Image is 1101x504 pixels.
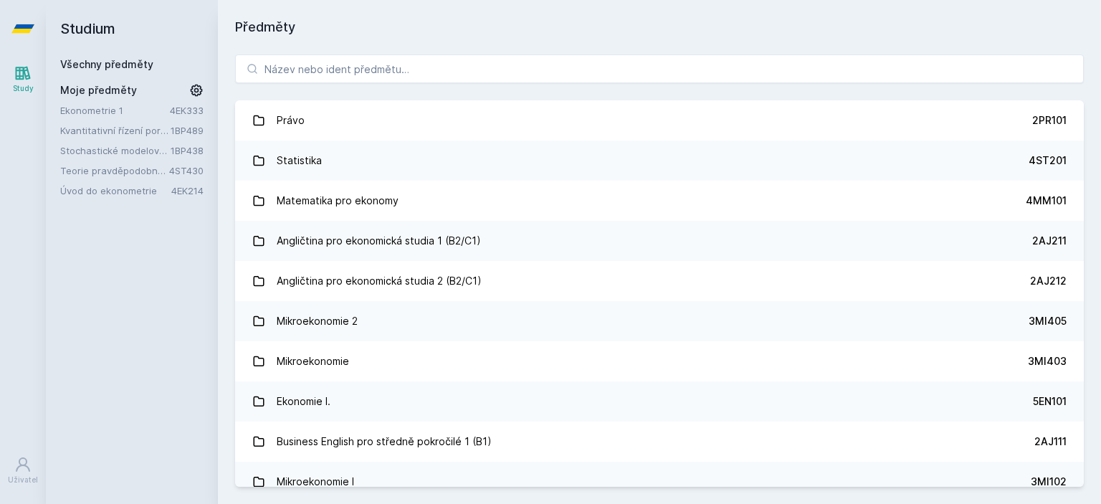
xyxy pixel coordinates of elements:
div: Statistika [277,146,322,175]
div: 5EN101 [1033,394,1067,409]
div: 3MI403 [1028,354,1067,369]
a: Uživatel [3,449,43,493]
div: 4MM101 [1026,194,1067,208]
h1: Předměty [235,17,1084,37]
a: 4EK333 [170,105,204,116]
a: 1BP489 [171,125,204,136]
div: Matematika pro ekonomy [277,186,399,215]
a: Mikroekonomie I 3MI102 [235,462,1084,502]
div: 2AJ211 [1032,234,1067,248]
span: Moje předměty [60,83,137,98]
a: Business English pro středně pokročilé 1 (B1) 2AJ111 [235,422,1084,462]
a: Statistika 4ST201 [235,141,1084,181]
div: Business English pro středně pokročilé 1 (B1) [277,427,492,456]
div: Angličtina pro ekonomická studia 2 (B2/C1) [277,267,482,295]
a: Ekonomie I. 5EN101 [235,381,1084,422]
div: 3MI405 [1029,314,1067,328]
div: Mikroekonomie I [277,467,354,496]
a: Angličtina pro ekonomická studia 2 (B2/C1) 2AJ212 [235,261,1084,301]
a: Matematika pro ekonomy 4MM101 [235,181,1084,221]
a: 4EK214 [171,185,204,196]
a: Teorie pravděpodobnosti a matematická statistika 2 [60,163,169,178]
a: Stochastické modelování ve financích [60,143,171,158]
div: Uživatel [8,475,38,485]
a: Ekonometrie 1 [60,103,170,118]
a: 4ST430 [169,165,204,176]
input: Název nebo ident předmětu… [235,54,1084,83]
div: Právo [277,106,305,135]
a: Všechny předměty [60,58,153,70]
div: Angličtina pro ekonomická studia 1 (B2/C1) [277,227,481,255]
a: Právo 2PR101 [235,100,1084,141]
a: Mikroekonomie 2 3MI405 [235,301,1084,341]
a: Study [3,57,43,101]
div: 3MI102 [1031,475,1067,489]
div: Mikroekonomie 2 [277,307,358,336]
div: 4ST201 [1029,153,1067,168]
div: Ekonomie I. [277,387,330,416]
a: 1BP438 [171,145,204,156]
a: Mikroekonomie 3MI403 [235,341,1084,381]
div: Mikroekonomie [277,347,349,376]
div: 2PR101 [1032,113,1067,128]
a: Kvantitativní řízení portfolia aktiv [60,123,171,138]
div: 2AJ111 [1034,434,1067,449]
div: Study [13,83,34,94]
a: Úvod do ekonometrie [60,184,171,198]
a: Angličtina pro ekonomická studia 1 (B2/C1) 2AJ211 [235,221,1084,261]
div: 2AJ212 [1030,274,1067,288]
